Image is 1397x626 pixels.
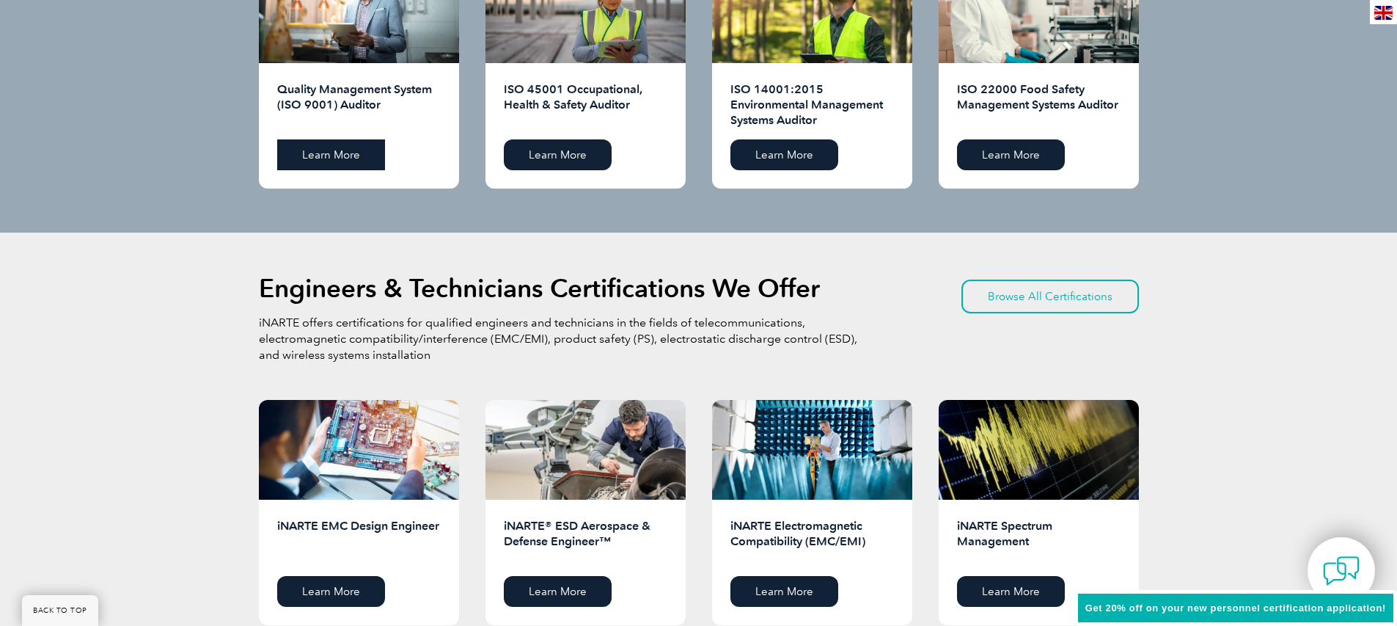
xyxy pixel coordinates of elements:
h2: Engineers & Technicians Certifications We Offer [259,277,820,300]
a: Learn More [504,576,612,607]
h2: iNARTE Spectrum Management [957,518,1121,565]
h2: iNARTE® ESD Aerospace & Defense Engineer™ [504,518,667,565]
h2: ISO 22000 Food Safety Management Systems Auditor [957,81,1121,128]
a: BACK TO TOP [22,595,98,626]
img: en [1374,6,1393,20]
h2: ISO 14001:2015 Environmental Management Systems Auditor [730,81,894,128]
p: iNARTE offers certifications for qualified engineers and technicians in the fields of telecommuni... [259,315,860,363]
a: Learn More [730,576,838,607]
a: Learn More [277,139,385,170]
h2: iNARTE EMC Design Engineer [277,518,441,565]
h2: Quality Management System (ISO 9001) Auditor [277,81,441,128]
h2: ISO 45001 Occupational, Health & Safety Auditor [504,81,667,128]
a: Learn More [957,576,1065,607]
a: Browse All Certifications [961,280,1139,313]
a: Learn More [277,576,385,607]
h2: iNARTE Electromagnetic Compatibility (EMC/EMI) [730,518,894,565]
img: contact-chat.png [1323,553,1360,589]
a: Learn More [730,139,838,170]
span: Get 20% off on your new personnel certification application! [1085,603,1386,614]
a: Learn More [957,139,1065,170]
a: Learn More [504,139,612,170]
